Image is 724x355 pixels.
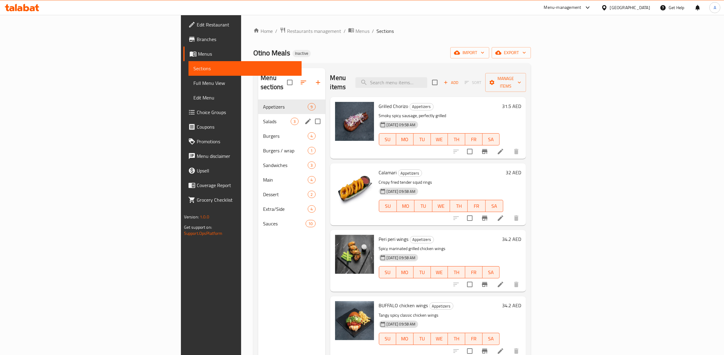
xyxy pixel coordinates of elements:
[258,97,325,233] nav: Menu sections
[544,4,581,11] div: Menu-management
[379,235,409,244] span: Peri peri wings
[263,220,306,227] div: Sauces
[263,205,308,213] span: Extra/Side
[183,163,302,178] a: Upsell
[414,333,431,345] button: TU
[450,334,463,343] span: TH
[308,205,315,213] div: items
[509,144,524,159] button: delete
[610,4,650,11] div: [GEOGRAPHIC_DATA]
[463,212,476,224] span: Select to update
[468,135,480,144] span: FR
[433,135,446,144] span: WE
[197,138,297,145] span: Promotions
[396,333,414,345] button: MO
[384,189,418,194] span: [DATE] 09:58 AM
[258,129,325,143] div: Burgers4
[477,277,492,292] button: Branch-specific-item
[263,191,308,198] span: Dessert
[384,255,418,261] span: [DATE] 09:58 AM
[183,134,302,149] a: Promotions
[382,334,394,343] span: SU
[308,103,315,110] div: items
[193,79,297,87] span: Full Menu View
[335,168,374,207] img: Calamari
[184,213,199,221] span: Version:
[197,196,297,204] span: Grocery Checklist
[189,61,302,76] a: Sections
[477,211,492,225] button: Branch-specific-item
[431,133,448,145] button: WE
[399,135,411,144] span: MO
[463,278,476,291] span: Select to update
[448,133,465,145] button: TH
[189,90,302,105] a: Edit Menu
[468,334,480,343] span: FR
[468,200,485,212] button: FR
[263,162,308,169] span: Sandwiches
[470,202,483,211] span: FR
[258,187,325,202] div: Dessert2
[379,112,500,120] p: Smoky spicy sausage, perfectly grilled
[258,143,325,158] div: Burgers / wrap1
[490,75,521,90] span: Manage items
[263,176,308,183] div: Main
[450,135,463,144] span: TH
[258,202,325,216] div: Extra/Side4
[431,333,448,345] button: WE
[263,132,308,140] span: Burgers
[197,167,297,174] span: Upsell
[431,266,448,278] button: WE
[355,77,427,88] input: search
[280,27,341,35] a: Restaurants management
[184,229,223,237] a: Support.OpsPlatform
[306,220,315,227] div: items
[488,202,501,211] span: SA
[258,216,325,231] div: Sauces10
[379,200,397,212] button: SU
[184,223,212,231] span: Get support on:
[198,50,297,57] span: Menus
[193,65,297,72] span: Sections
[485,135,497,144] span: SA
[183,193,302,207] a: Grocery Checklist
[263,147,308,154] div: Burgers / wrap
[372,27,374,35] li: /
[308,162,315,169] div: items
[308,191,315,198] div: items
[502,235,521,243] h6: 34.2 AED
[410,103,434,110] div: Appetizers
[430,303,453,310] span: Appetizers
[506,168,521,177] h6: 32 AED
[379,266,397,278] button: SU
[379,179,504,186] p: Crispy fried tender squid rings
[379,245,500,252] p: Spicy marinated grilled chicken wings
[263,118,291,125] div: Salads
[414,200,432,212] button: TU
[258,172,325,187] div: Main4
[416,334,428,343] span: TU
[376,27,394,35] span: Sections
[287,27,341,35] span: Restaurants management
[441,78,461,87] span: Add item
[379,133,397,145] button: SU
[189,76,302,90] a: Full Menu View
[308,133,315,139] span: 4
[461,78,485,87] span: Select section first
[448,266,465,278] button: TH
[253,27,531,35] nav: breadcrumb
[443,79,459,86] span: Add
[483,333,500,345] button: SA
[441,78,461,87] button: Add
[468,268,480,277] span: FR
[399,334,411,343] span: MO
[416,135,428,144] span: TU
[509,211,524,225] button: delete
[382,202,394,211] span: SU
[258,158,325,172] div: Sandwiches3
[714,4,716,11] span: A
[384,321,418,327] span: [DATE] 09:58 AM
[335,301,374,340] img: BUFFALO chicken wings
